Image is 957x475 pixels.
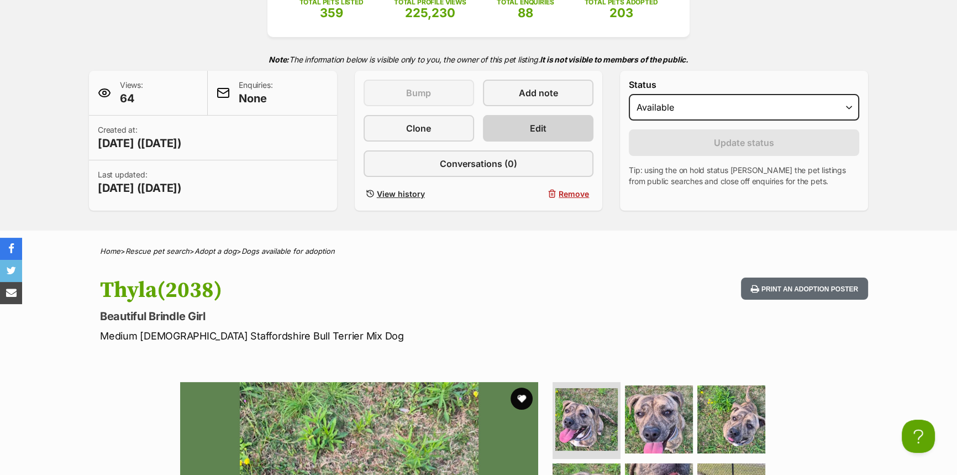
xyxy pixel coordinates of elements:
button: Remove [483,186,593,202]
span: Add note [519,86,558,100]
span: [DATE] ([DATE]) [98,180,182,196]
span: 88 [518,6,533,20]
img: Photo of Thyla(2038) [697,385,765,453]
label: Status [629,80,859,90]
span: View history [377,188,425,200]
span: [DATE] ([DATE]) [98,135,182,151]
div: > > > [72,247,885,255]
a: Conversations (0) [364,150,594,177]
img: Photo of Thyla(2038) [555,388,618,451]
button: favourite [511,388,533,410]
span: Remove [559,188,589,200]
span: 359 [320,6,343,20]
strong: Note: [269,55,289,64]
strong: It is not visible to members of the public. [540,55,688,64]
span: None [239,91,272,106]
button: Bump [364,80,474,106]
span: Edit [530,122,546,135]
a: Rescue pet search [125,247,190,255]
span: Clone [406,122,431,135]
a: Edit [483,115,593,142]
button: Print an adoption poster [741,278,868,300]
p: Medium [DEMOGRAPHIC_DATA] Staffordshire Bull Terrier Mix Dog [100,328,567,343]
p: Views: [120,80,143,106]
span: Bump [406,86,431,100]
a: Dogs available for adoption [241,247,335,255]
button: Update status [629,129,859,156]
h1: Thyla(2038) [100,278,567,303]
p: Enquiries: [239,80,272,106]
a: Home [100,247,120,255]
p: The information below is visible only to you, the owner of this pet listing. [89,48,868,71]
a: View history [364,186,474,202]
p: Tip: using the on hold status [PERSON_NAME] the pet listings from public searches and close off e... [629,165,859,187]
iframe: Help Scout Beacon - Open [902,420,935,453]
p: Last updated: [98,169,182,196]
span: 203 [609,6,633,20]
a: Add note [483,80,593,106]
img: Photo of Thyla(2038) [625,385,693,453]
p: Created at: [98,124,182,151]
p: Beautiful Brindle Girl [100,309,567,324]
span: Update status [714,136,774,149]
span: 64 [120,91,143,106]
a: Adopt a dog [194,247,236,255]
span: Conversations (0) [440,157,517,170]
span: 225,230 [405,6,455,20]
a: Clone [364,115,474,142]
